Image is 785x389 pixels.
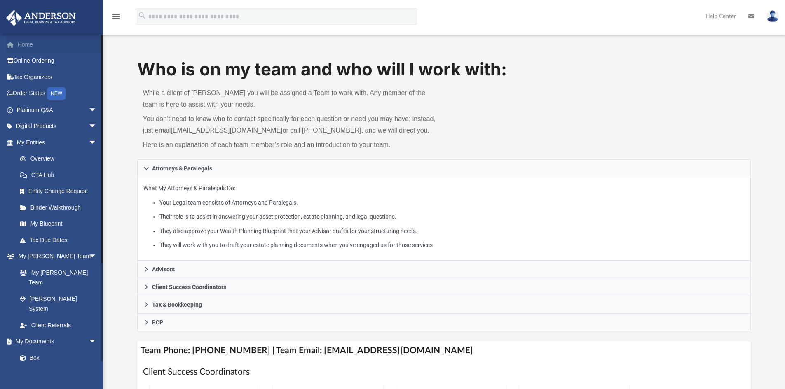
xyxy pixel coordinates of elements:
[159,240,745,250] li: They will work with you to draft your estate planning documents when you’ve engaged us for those ...
[766,10,779,22] img: User Pic
[6,53,109,69] a: Online Ordering
[12,167,109,183] a: CTA Hub
[171,127,282,134] a: [EMAIL_ADDRESS][DOMAIN_NAME]
[137,278,751,296] a: Client Success Coordinators
[89,333,105,350] span: arrow_drop_down
[12,232,109,248] a: Tax Due Dates
[159,198,745,208] li: Your Legal team consists of Attorneys and Paralegals.
[4,10,78,26] img: Anderson Advisors Platinum Portal
[12,349,101,366] a: Box
[137,177,751,261] div: Attorneys & Paralegals
[89,102,105,119] span: arrow_drop_down
[6,134,109,151] a: My Entitiesarrow_drop_down
[137,57,751,82] h1: Who is on my team and who will I work with:
[89,248,105,265] span: arrow_drop_down
[152,165,212,171] span: Attorneys & Paralegals
[152,284,226,290] span: Client Success Coordinators
[12,183,109,200] a: Entity Change Request
[12,216,105,232] a: My Blueprint
[47,87,66,100] div: NEW
[6,248,105,265] a: My [PERSON_NAME] Teamarrow_drop_down
[137,314,751,331] a: BCP
[152,319,163,325] span: BCP
[143,366,745,378] h1: Client Success Coordinators
[152,302,202,307] span: Tax & Bookkeeping
[137,296,751,314] a: Tax & Bookkeeping
[89,134,105,151] span: arrow_drop_down
[6,36,109,53] a: Home
[6,85,109,102] a: Order StatusNEW
[12,151,109,167] a: Overview
[143,113,438,136] p: You don’t need to know who to contact specifically for each question or need you may have; instea...
[111,16,121,21] a: menu
[12,199,109,216] a: Binder Walkthrough
[12,264,101,291] a: My [PERSON_NAME] Team
[143,139,438,151] p: Here is an explanation of each team member’s role and an introduction to your team.
[6,333,105,350] a: My Documentsarrow_drop_down
[143,87,438,110] p: While a client of [PERSON_NAME] you will be assigned a Team to work with. Any member of the team ...
[111,12,121,21] i: menu
[143,183,745,250] p: What My Attorneys & Paralegals Do:
[6,69,109,85] a: Tax Organizers
[6,118,109,135] a: Digital Productsarrow_drop_down
[12,291,105,317] a: [PERSON_NAME] System
[137,341,751,360] h4: Team Phone: [PHONE_NUMBER] | Team Email: [EMAIL_ADDRESS][DOMAIN_NAME]
[89,118,105,135] span: arrow_drop_down
[12,317,105,333] a: Client Referrals
[138,11,147,20] i: search
[159,226,745,236] li: They also approve your Wealth Planning Blueprint that your Advisor drafts for your structuring ne...
[6,102,109,118] a: Platinum Q&Aarrow_drop_down
[152,266,175,272] span: Advisors
[159,212,745,222] li: Their role is to assist in answering your asset protection, estate planning, and legal questions.
[137,261,751,278] a: Advisors
[137,159,751,177] a: Attorneys & Paralegals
